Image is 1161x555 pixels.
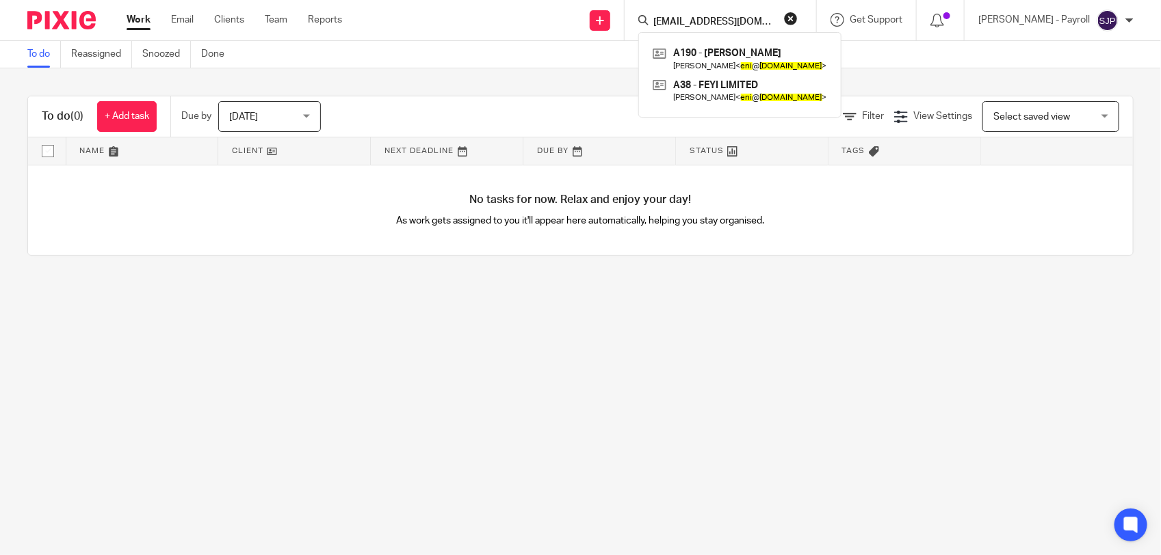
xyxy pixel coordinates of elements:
span: (0) [70,111,83,122]
img: svg%3E [1097,10,1119,31]
span: View Settings [913,111,972,121]
a: To do [27,41,61,68]
span: Get Support [850,15,902,25]
span: [DATE] [229,112,258,122]
a: Reports [308,13,342,27]
span: Tags [842,147,865,154]
p: As work gets assigned to you it'll appear here automatically, helping you stay organised. [304,214,857,228]
img: Pixie [27,11,96,29]
a: Email [171,13,194,27]
p: [PERSON_NAME] - Payroll [978,13,1090,27]
h4: No tasks for now. Relax and enjoy your day! [28,193,1133,207]
span: Filter [862,111,884,121]
a: Reassigned [71,41,132,68]
input: Search [652,16,775,29]
span: Select saved view [993,112,1070,122]
h1: To do [42,109,83,124]
button: Clear [784,12,798,25]
a: Clients [214,13,244,27]
a: Snoozed [142,41,191,68]
a: Work [127,13,151,27]
a: Done [201,41,235,68]
p: Due by [181,109,211,123]
a: Team [265,13,287,27]
a: + Add task [97,101,157,132]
